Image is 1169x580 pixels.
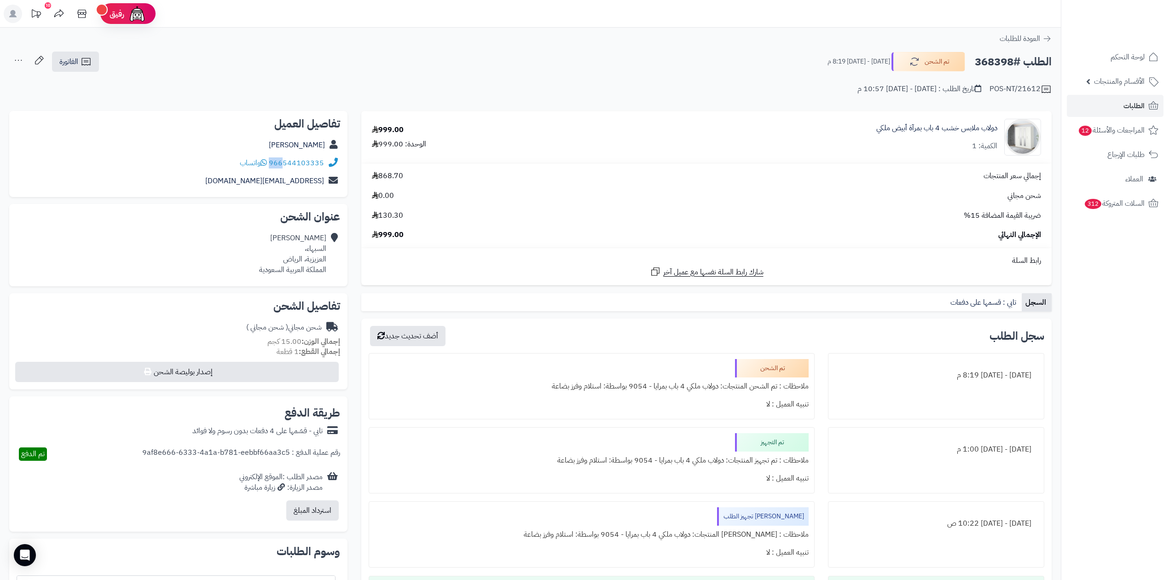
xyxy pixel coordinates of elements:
img: logo-2.png [1106,7,1160,27]
div: تابي - قسّمها على 4 دفعات بدون رسوم ولا فوائد [192,426,323,436]
span: الإجمالي النهائي [998,230,1041,240]
div: مصدر الطلب :الموقع الإلكتروني [239,472,323,493]
span: رفيق [110,8,124,19]
a: الفاتورة [52,52,99,72]
div: رقم عملية الدفع : 9af8e666-6333-4a1a-b781-eebbf66aa3c5 [142,447,340,461]
span: 130.30 [372,210,403,221]
a: الطلبات [1067,95,1163,117]
span: العملاء [1125,173,1143,186]
span: شارك رابط السلة نفسها مع عميل آخر [663,267,764,278]
div: مصدر الزيارة: زيارة مباشرة [239,482,323,493]
div: [PERSON_NAME] تجهيز الطلب [717,507,809,526]
a: العملاء [1067,168,1163,190]
div: تم التجهيز [735,433,809,452]
a: السجل [1022,293,1052,312]
a: 966544103335 [269,157,324,168]
div: 999.00 [372,125,404,135]
span: ( شحن مجاني ) [246,322,288,333]
a: واتساب [240,157,267,168]
span: تم الدفع [21,448,45,459]
span: طلبات الإرجاع [1107,148,1145,161]
div: تنبيه العميل : لا [375,470,809,487]
strong: إجمالي الوزن: [301,336,340,347]
button: أضف تحديث جديد [370,326,446,346]
a: شارك رابط السلة نفسها مع عميل آخر [650,266,764,278]
span: الفاتورة [59,56,78,67]
span: العودة للطلبات [1000,33,1040,44]
div: ملاحظات : تم تجهيز المنتجات: دولاب ملكي 4 باب بمرايا - 9054 بواسطة: استلام وفرز بضاعة [375,452,809,470]
div: شحن مجاني [246,322,322,333]
span: الأقسام والمنتجات [1094,75,1145,88]
a: دولاب ملابس خشب 4 باب بمرآة أبيض ملكي [876,123,997,133]
a: طلبات الإرجاع [1067,144,1163,166]
a: تابي : قسمها على دفعات [947,293,1022,312]
h2: عنوان الشحن [17,211,340,222]
img: ai-face.png [128,5,146,23]
h2: تفاصيل العميل [17,118,340,129]
span: 999.00 [372,230,404,240]
span: إجمالي سعر المنتجات [984,171,1041,181]
span: 12 [1078,125,1093,136]
div: ملاحظات : تم الشحن المنتجات: دولاب ملكي 4 باب بمرايا - 9054 بواسطة: استلام وفرز بضاعة [375,377,809,395]
a: السلات المتروكة312 [1067,192,1163,215]
div: تم الشحن [735,359,809,377]
div: تاريخ الطلب : [DATE] - [DATE] 10:57 م [857,84,981,94]
a: [PERSON_NAME] [269,139,325,151]
h2: وسوم الطلبات [17,546,340,557]
a: المراجعات والأسئلة12 [1067,119,1163,141]
div: [DATE] - [DATE] 10:22 ص [834,515,1038,533]
button: إصدار بوليصة الشحن [15,362,339,382]
div: الكمية: 1 [972,141,997,151]
a: [EMAIL_ADDRESS][DOMAIN_NAME] [205,175,324,186]
div: POS-NT/21612 [990,84,1052,95]
small: 1 قطعة [277,346,340,357]
div: [DATE] - [DATE] 8:19 م [834,366,1038,384]
span: 312 [1084,198,1102,209]
img: 1733065084-1-90x90.jpg [1005,119,1041,156]
span: 0.00 [372,191,394,201]
h2: الطلب #368398 [975,52,1052,71]
button: استرداد المبلغ [286,500,339,521]
div: Open Intercom Messenger [14,544,36,566]
h2: طريقة الدفع [284,407,340,418]
span: السلات المتروكة [1084,197,1145,210]
div: تنبيه العميل : لا [375,395,809,413]
div: ملاحظات : [PERSON_NAME] المنتجات: دولاب ملكي 4 باب بمرايا - 9054 بواسطة: استلام وفرز بضاعة [375,526,809,544]
strong: إجمالي القطع: [299,346,340,357]
div: 10 [45,2,51,9]
h3: سجل الطلب [990,331,1044,342]
div: تنبيه العميل : لا [375,544,809,562]
div: الوحدة: 999.00 [372,139,426,150]
small: [DATE] - [DATE] 8:19 م [828,57,890,66]
div: [PERSON_NAME] السبهاء، العزيزية، الرياض المملكة العربية السعودية [259,233,326,275]
div: رابط السلة [365,255,1048,266]
span: لوحة التحكم [1111,51,1145,64]
h2: تفاصيل الشحن [17,301,340,312]
a: العودة للطلبات [1000,33,1052,44]
span: الطلبات [1123,99,1145,112]
span: شحن مجاني [1007,191,1041,201]
span: 868.70 [372,171,403,181]
div: [DATE] - [DATE] 1:00 م [834,441,1038,458]
button: تم الشحن [891,52,965,71]
a: تحديثات المنصة [24,5,47,25]
span: المراجعات والأسئلة [1078,124,1145,137]
small: 15.00 كجم [267,336,340,347]
a: لوحة التحكم [1067,46,1163,68]
span: ضريبة القيمة المضافة 15% [964,210,1041,221]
